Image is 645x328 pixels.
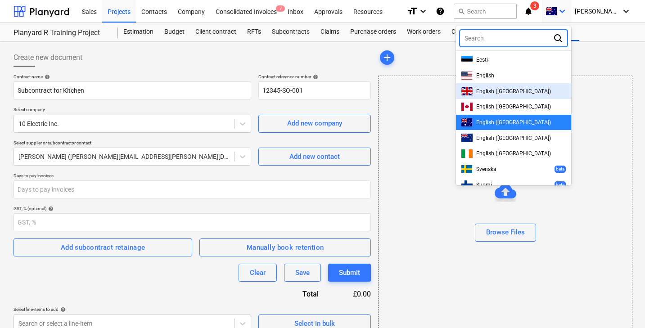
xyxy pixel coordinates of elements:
span: [PERSON_NAME] [575,8,620,15]
i: keyboard_arrow_down [621,6,631,17]
span: Svenska [476,166,496,172]
p: beta [556,166,564,172]
span: Eesti [476,57,488,63]
span: English ([GEOGRAPHIC_DATA]) [476,119,551,126]
span: English ([GEOGRAPHIC_DATA]) [476,150,551,157]
span: English ([GEOGRAPHIC_DATA]) [476,103,551,110]
span: Suomi [476,182,492,188]
span: English ([GEOGRAPHIC_DATA]) [476,88,551,94]
span: English [476,72,494,79]
p: beta [556,182,564,188]
span: English ([GEOGRAPHIC_DATA]) [476,135,551,141]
